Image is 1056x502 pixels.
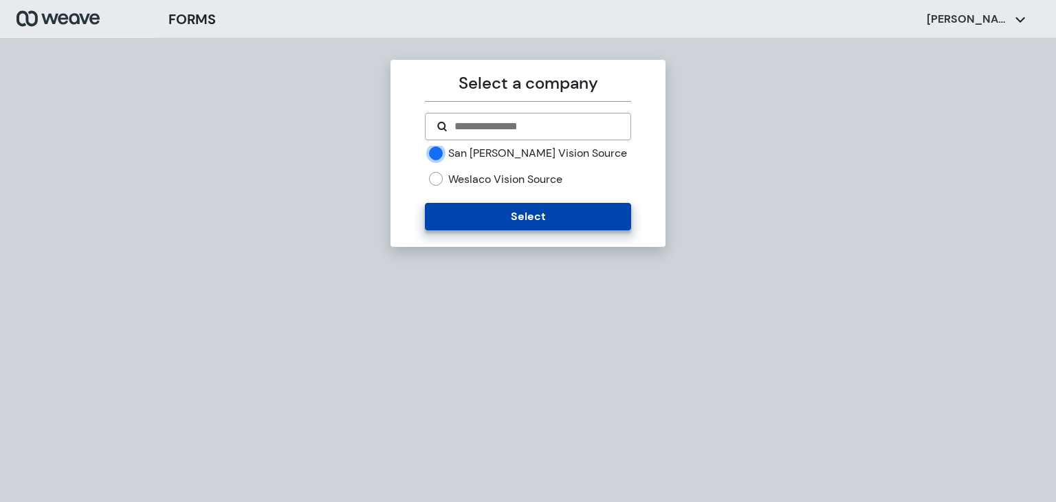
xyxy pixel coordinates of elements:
p: [PERSON_NAME] [927,12,1009,27]
label: San [PERSON_NAME] Vision Source [448,146,627,161]
h3: FORMS [168,9,216,30]
input: Search [453,118,619,135]
p: Select a company [425,71,630,96]
button: Select [425,203,630,230]
label: Weslaco Vision Source [448,172,562,187]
